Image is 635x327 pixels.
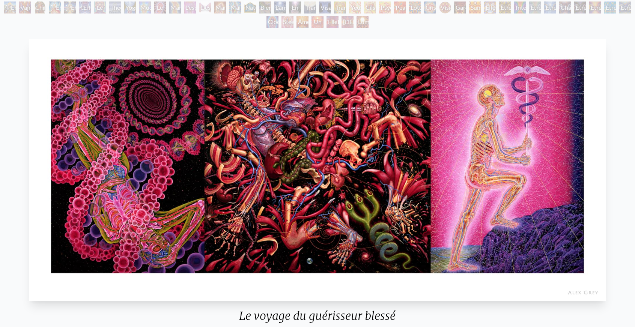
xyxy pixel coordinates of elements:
font: Gardien de la vision infinie [456,4,477,47]
font: Cils Ophanic [366,4,388,20]
font: L'esprit anime la chair [185,4,204,38]
font: Transport séraphique amarré au Troisième Œil [336,4,364,56]
font: Lumière blanche [358,18,379,34]
font: Être de diamant [546,4,567,29]
font: L'âme trouve son chemin [275,4,294,38]
font: Le voyage du guérisseur blessé [239,309,396,323]
font: Clocher 1 [268,18,288,34]
font: [PERSON_NAME] [5,4,52,11]
font: Être du Bardo [501,4,516,29]
font: Vajra Guru [20,4,34,20]
font: Steeplehead 2 [283,18,315,34]
font: [DEMOGRAPHIC_DATA][PERSON_NAME]-même [343,18,409,43]
font: Peau d'ange [396,4,412,20]
font: Yeux fractals [351,4,370,20]
font: Un [314,18,322,25]
font: Vision [PERSON_NAME] [441,4,488,20]
font: Sunyata [471,4,492,11]
font: Transfiguration [305,4,345,11]
font: Interêtre [516,4,539,11]
font: Être joyau [531,4,545,20]
font: Être maya [606,4,620,20]
font: Mains en prière [215,4,232,29]
font: Christ cosmique [35,4,60,20]
font: Visage original [321,4,340,20]
font: Yogi et la sphère de Möbius [125,4,145,56]
font: Cristal de vision [426,4,443,29]
font: Être d'écriture secrète [591,4,615,29]
font: Nature de l'esprit [245,4,264,29]
font: Lotus spectral [411,4,431,20]
font: Âme suprême [298,18,321,34]
font: Bienveillance [260,4,295,11]
font: Théologue [110,4,138,11]
font: Elfe cosmique [486,4,510,20]
font: [PERSON_NAME] [65,4,112,11]
font: Chant de l'Être Vajra [561,4,577,38]
font: Filet de l'Être [328,18,342,43]
font: Mudra [140,4,158,11]
font: Marche sur le feu [170,4,190,38]
font: Main bénissante [230,4,259,20]
img: Journey-of-the-Wounded-Healer-Panel-1-1995-Alex-Grey-FULL-OG-watermarked.jpg [29,39,606,301]
font: Des mains qui voient [200,4,217,38]
font: Œil mystique [80,4,104,20]
font: Psychomicrographie d'une pointe de plume de [PERSON_NAME] fractale [381,4,433,74]
font: [PERSON_NAME] [50,4,97,11]
font: Être Vajra [576,4,589,20]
